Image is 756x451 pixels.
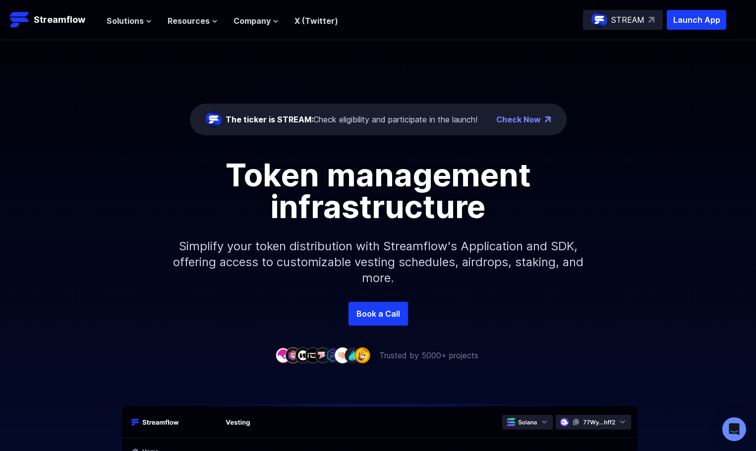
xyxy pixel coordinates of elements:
[315,347,331,363] img: company-5
[168,15,210,27] span: Resources
[34,13,85,27] p: Streamflow
[10,10,30,30] img: Streamflow Logo
[354,347,370,363] img: company-9
[155,159,601,223] h1: Token management infrastructure
[168,15,218,27] button: Resources
[305,347,321,363] img: company-4
[226,113,477,125] div: Check eligibility and participate in the launch!
[10,10,97,30] a: Streamflow
[275,347,291,363] img: company-1
[722,417,746,441] div: Open Intercom Messenger
[233,15,279,27] button: Company
[165,223,591,302] p: Simplify your token distribution with Streamflow's Application and SDK, offering access to custom...
[667,10,726,30] button: Launch App
[325,347,341,363] img: company-6
[285,347,301,363] img: company-2
[611,14,644,26] p: STREAM
[226,114,313,124] span: The ticker is STREAM:
[206,112,222,127] img: streamflow-logo-circle.png
[545,116,551,122] img: top-right-arrow.png
[294,16,338,26] a: X (Twitter)
[496,113,541,125] a: Check Now
[107,15,144,27] span: Solutions
[591,12,607,28] img: streamflow-logo-circle.png
[648,17,654,23] img: top-right-arrow.svg
[335,347,350,363] img: company-7
[233,15,271,27] span: Company
[295,347,311,363] img: company-3
[107,15,152,27] button: Solutions
[349,302,408,326] a: Book a Call
[583,10,663,30] a: STREAM
[345,347,360,363] img: company-8
[379,349,478,361] p: Trusted by 5000+ projects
